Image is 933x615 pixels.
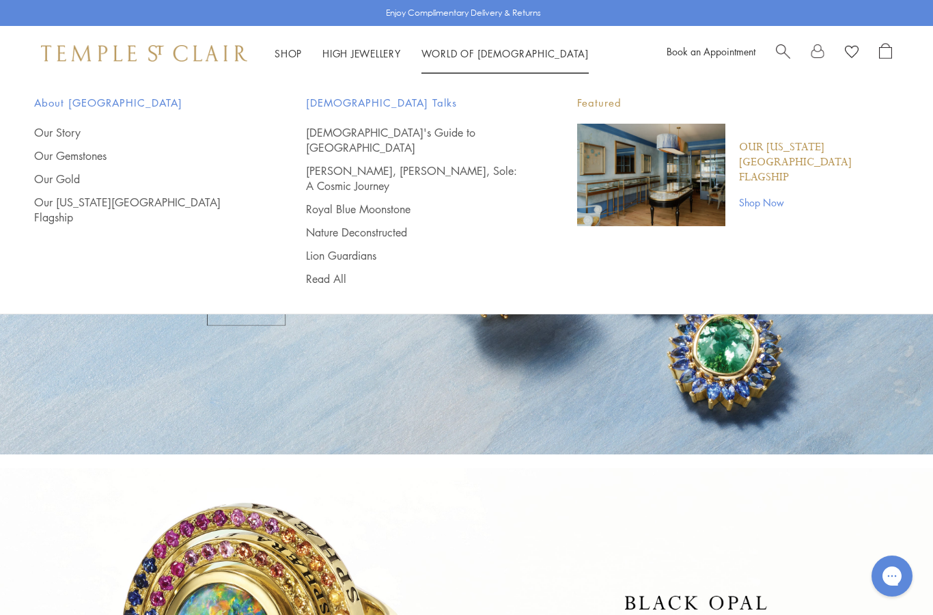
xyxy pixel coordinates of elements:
[306,271,523,286] a: Read All
[739,140,899,185] a: Our [US_STATE][GEOGRAPHIC_DATA] Flagship
[34,94,251,111] span: About [GEOGRAPHIC_DATA]
[879,43,892,64] a: Open Shopping Bag
[739,195,899,210] a: Shop Now
[34,195,251,225] a: Our [US_STATE][GEOGRAPHIC_DATA] Flagship
[667,44,755,58] a: Book an Appointment
[306,225,523,240] a: Nature Deconstructed
[577,94,899,111] p: Featured
[865,551,919,601] iframe: Gorgias live chat messenger
[275,46,302,60] a: ShopShop
[306,94,523,111] span: [DEMOGRAPHIC_DATA] Talks
[306,163,523,193] a: [PERSON_NAME], [PERSON_NAME], Sole: A Cosmic Journey
[34,148,251,163] a: Our Gemstones
[34,125,251,140] a: Our Story
[306,202,523,217] a: Royal Blue Moonstone
[275,45,589,62] nav: Main navigation
[386,6,541,20] p: Enjoy Complimentary Delivery & Returns
[845,43,859,64] a: View Wishlist
[776,43,790,64] a: Search
[34,172,251,187] a: Our Gold
[322,46,401,60] a: High JewelleryHigh Jewellery
[41,45,247,61] img: Temple St. Clair
[421,46,589,60] a: World of [DEMOGRAPHIC_DATA]World of [DEMOGRAPHIC_DATA]
[306,248,523,263] a: Lion Guardians
[306,125,523,155] a: [DEMOGRAPHIC_DATA]'s Guide to [GEOGRAPHIC_DATA]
